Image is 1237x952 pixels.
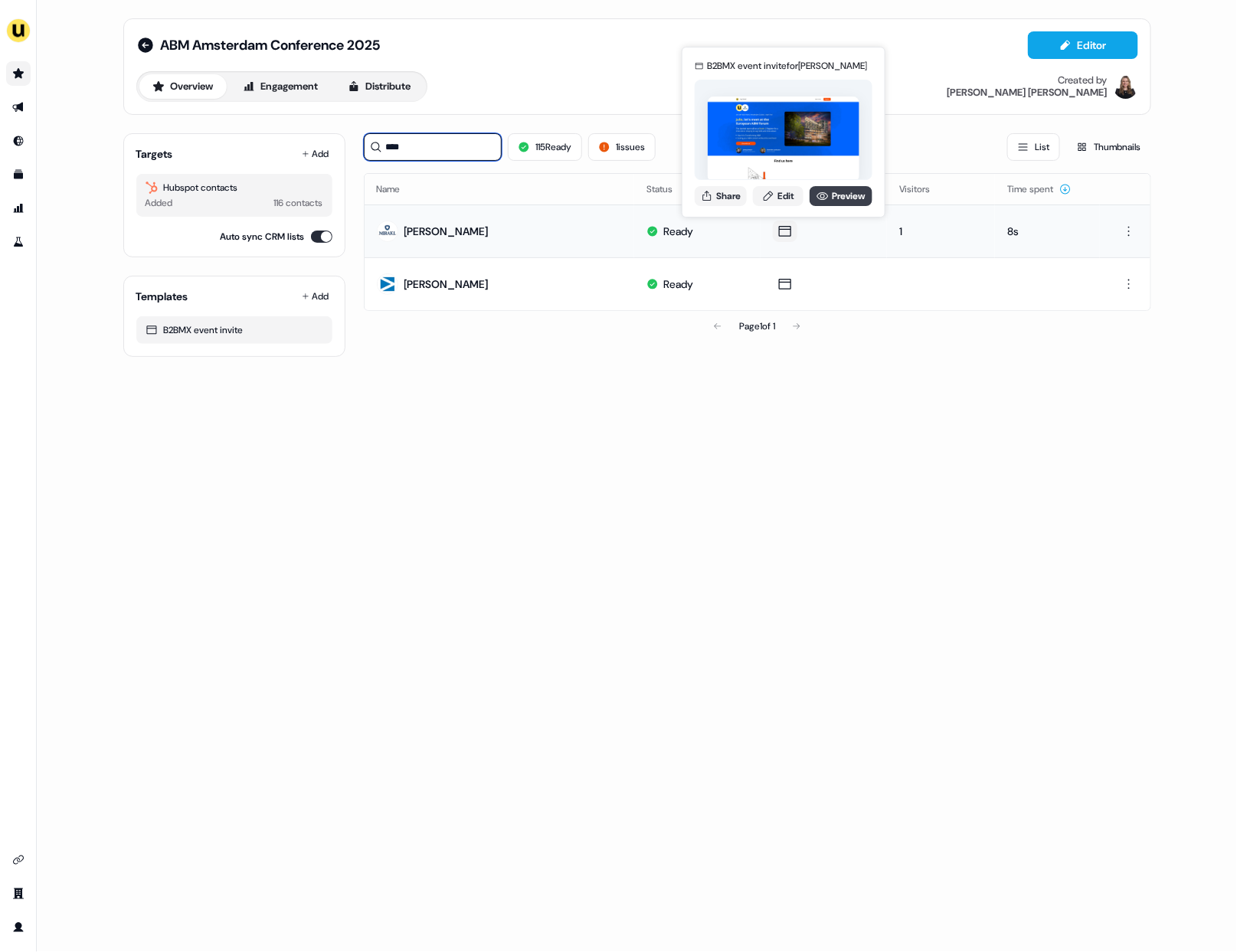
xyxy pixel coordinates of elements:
button: Editor [1028,31,1138,59]
div: Ready [663,224,693,239]
div: [PERSON_NAME] [404,224,489,239]
div: Templates [136,289,188,304]
div: [PERSON_NAME] [PERSON_NAME] [947,87,1108,99]
button: List [1007,133,1060,161]
a: Go to outbound experience [6,95,31,119]
div: B2BMX event invite for [PERSON_NAME] [707,58,867,74]
a: Go to team [6,882,31,906]
a: Editor [1028,39,1138,55]
a: Go to prospects [6,61,31,86]
a: Go to profile [6,915,31,940]
label: Auto sync CRM lists [221,229,305,244]
span: ABM Amsterdam Conference 2025 [161,36,381,54]
a: Go to attribution [6,196,31,221]
a: Go to templates [6,162,31,187]
button: Time spent [1007,175,1072,203]
button: Status [646,175,691,203]
button: 1issues [588,133,656,161]
button: Share [695,186,747,206]
button: Overview [139,74,227,99]
div: Created by [1059,74,1108,87]
button: Visitors [899,175,949,203]
div: 8s [1007,224,1087,239]
button: Engagement [230,74,332,99]
button: Add [299,286,332,307]
a: Preview [810,186,872,206]
a: Go to experiments [6,230,31,254]
div: Page 1 of 1 [739,319,775,334]
div: Targets [136,146,173,162]
div: B2BMX event invite [146,322,323,338]
div: [PERSON_NAME] [404,276,489,292]
div: Ready [663,276,693,292]
button: Distribute [335,74,424,99]
a: Go to integrations [6,848,31,872]
a: Go to Inbound [6,129,31,153]
div: 116 contacts [274,195,323,211]
div: Hubspot contacts [146,180,323,195]
button: 115Ready [508,133,582,161]
img: asset preview [708,97,859,182]
a: Edit [753,186,803,206]
div: Added [146,195,173,211]
div: 1 [899,224,983,239]
button: Thumbnails [1066,133,1151,161]
button: Name [377,175,419,203]
img: Geneviève [1114,74,1138,99]
button: Add [299,143,332,165]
